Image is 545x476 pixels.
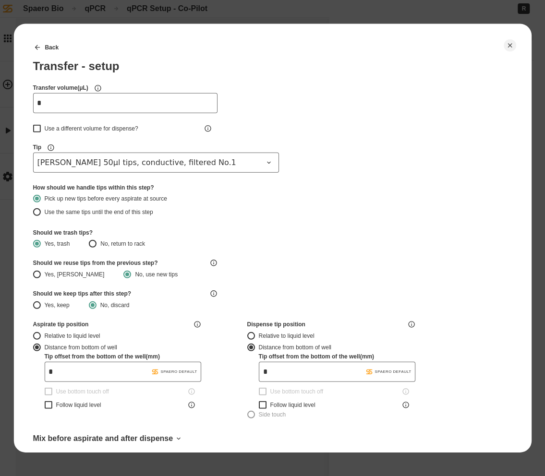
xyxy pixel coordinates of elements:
[258,401,266,409] button: Follow liquid level
[44,208,198,216] div: Use the same tips until the end of this step
[44,353,159,362] label: Tip offset from the bottom of the well
[56,388,182,395] div: Use bottom touch off
[33,84,88,93] label: Transfer volume
[247,321,407,328] div: Dispense tip position
[89,301,97,309] button: No, discard
[44,195,198,202] div: Pick up new tips before every aspirate at source
[44,125,198,132] div: Use a different volume for dispense?
[44,388,52,395] button: Use bottom touch off
[33,229,217,236] div: Should we trash tips?
[33,344,40,351] button: Distance from bottom of well
[33,195,40,202] button: Pick up new tips before every aspirate at source
[258,411,396,418] div: Side touch
[33,271,40,278] button: Yes, [PERSON_NAME]
[33,184,217,191] div: How should we handle tips within this step?
[44,344,182,351] div: Distance from bottom of well
[247,332,254,340] button: Relative to liquid level
[44,401,52,409] button: Follow liquid level
[44,332,182,340] div: Relative to liquid level
[33,290,209,297] div: Should we keep tips after this step?
[504,39,516,52] button: Close
[33,125,40,132] button: Use a different volume for dispense?
[398,397,413,413] button: Follow liquid level
[33,59,119,73] div: Transfer - setup
[44,240,70,248] div: Yes, trash
[33,332,40,340] button: Relative to liquid level
[25,36,67,59] button: Back
[33,208,40,216] button: Use the same tips until the end of this step
[89,240,97,248] button: No, return to rack
[247,344,254,351] button: Distance from bottom of well
[100,240,145,248] div: No, return to rack
[258,332,396,340] div: Relative to liquid level
[360,353,374,360] span: ( mm )
[123,271,131,278] button: No, use new tips
[258,344,396,351] div: Distance from bottom of well
[33,260,209,266] div: Should we reuse tips from the previous step?
[270,388,396,395] div: Use bottom touch off
[33,240,40,248] button: Yes, trash
[100,301,130,309] div: No, discard
[135,271,178,278] div: No, use new tips
[37,157,263,168] span: [PERSON_NAME] 50µl tips, conductive, filtered No.1
[258,353,374,362] label: Tip offset from the bottom of the well
[183,397,199,413] button: Follow liquid level
[183,384,199,399] button: Use bottom touch off
[56,401,182,409] div: Follow liquid level
[33,301,40,309] button: Yes, keep
[270,401,396,409] div: Follow liquid level
[398,384,413,399] button: Use bottom touch off
[200,121,215,136] button: Use a different volume for dispense?
[33,144,41,153] label: Tip
[77,84,88,91] span: ( μL )
[33,434,512,443] div: Mix before aspirate and after dispense
[33,321,193,328] div: Aspirate tip position
[44,301,69,309] div: Yes, keep
[145,353,159,360] span: ( mm )
[44,271,104,278] div: Yes, [PERSON_NAME]
[247,411,254,418] button: Side touch
[258,388,266,395] button: Use bottom touch off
